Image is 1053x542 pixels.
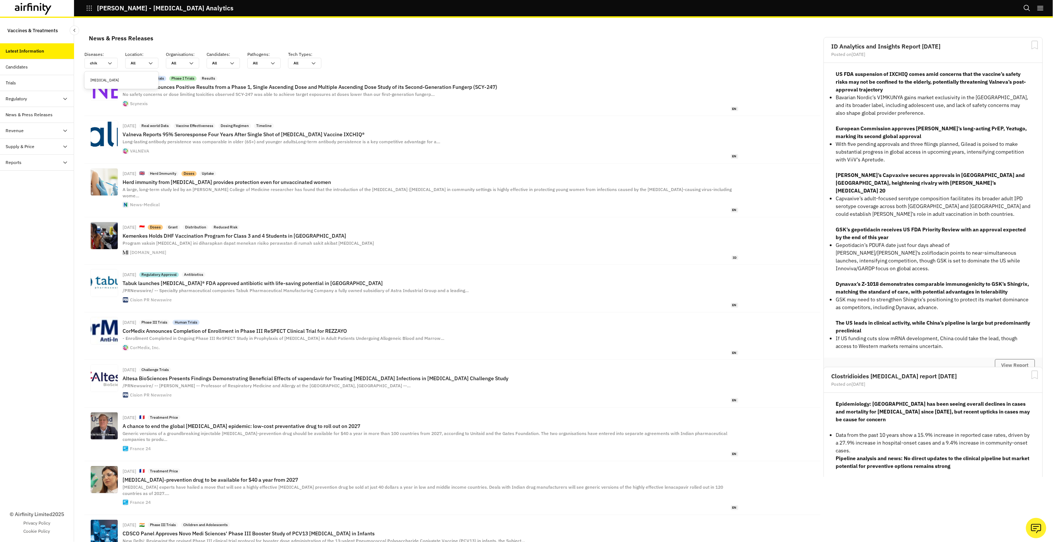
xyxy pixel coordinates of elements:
p: Location : [125,51,166,58]
p: With five pending approvals and three filings planned, Gilead is poised to make substantial progr... [836,140,1030,164]
p: Valneva Reports 95% Seroresponse Four Years After Single Shot of [MEDICAL_DATA] Vaccine IXCHIQ® [123,131,738,137]
button: Ask our analysts [1026,518,1046,538]
img: 1759152238_7fbe48a733f032c22f42.jpg [91,222,118,249]
span: en [731,208,738,213]
img: favicon-96x96.png [123,202,128,207]
p: Doses [150,225,161,230]
h2: ID Analytics and Insights Report [DATE] [831,43,1035,49]
div: Cision PR Newswire [130,298,172,302]
div: News-Medical [130,203,160,207]
img: 2019-Q4-PRN-Icon-32-32.png [123,297,128,302]
p: Vaccines & Treatments [7,24,58,37]
span: /PRNewswire/ -- Specialty pharmaceutical companies Tabuk Pharmaceutical Manufacturing Company a f... [123,288,469,293]
a: [DATE]Regulatory ApprovalAntibioticsTabuk launches [MEDICAL_DATA]® FDA approved antibiotic with l... [84,265,820,312]
div: [DATE] [123,469,136,474]
a: [DATE]Human TrialsPhase I TrialsResultsSCYNEXIS Announces Positive Results from a Phase 1, Single... [84,68,820,116]
button: [PERSON_NAME] - [MEDICAL_DATA] Analytics [86,2,233,14]
strong: The US leads in clinical activity, while China’s pipeline is large but predominantly preclinical [836,319,1030,334]
p: Doses [184,171,194,176]
div: [DATE] [123,320,136,325]
div: [DATE] [123,171,136,176]
p: Real world Data [141,123,168,128]
a: [DATE]🇬🇧Herd ImmunityDosesUptakeHerd immunity from [MEDICAL_DATA] provides protection even for un... [84,164,820,217]
span: - Enrollment Completed in Ongoing Phase III ReSPECT Study in Prophylaxis of [MEDICAL_DATA] in Adu... [123,335,444,341]
div: Trials [6,80,16,86]
img: 04f398df-96ac-4b7a-8544-2a2ce2495778 [91,121,118,148]
span: en [731,154,738,159]
p: Candidates : [207,51,247,58]
p: [MEDICAL_DATA]-prevention drug to be available for $40 a year from 2027 [123,477,738,483]
p: SCYNEXIS Announces Positive Results from a Phase 1, Single Ascending Dose and Multiple Ascending ... [123,84,738,90]
div: News & Press Releases [6,111,53,118]
div: Revenue [6,127,24,134]
p: Timeline [256,123,272,128]
p: Antibiotics [184,272,203,277]
button: View Report [995,359,1035,372]
p: Data from the past 10 years show a 15.9% increase in reported case rates, driven by a 27.9% incre... [836,431,1030,455]
p: Treatment Price [150,415,178,420]
a: Privacy Policy [23,520,50,526]
span: No safety concerns or dose limiting toxicities observed SCY-247 was able to achieve target exposu... [123,91,435,97]
p: Results [202,76,215,81]
p: Dosing Regimen [221,123,249,128]
div: Posted on [DATE] [831,52,1035,57]
img: EN-20250927-181658-181832-CS.jpg [91,466,118,493]
strong: Pipeline analysis and news: No direct updates to the clinical pipeline but market potential for p... [836,455,1029,469]
p: Kemenkes Holds DHF Vaccination Program for Class 3 and 4 Students in [GEOGRAPHIC_DATA] [123,233,738,239]
span: Long-lasting antibody persistence was comparable in older (65+) and younger adultsLong-term antib... [123,139,440,144]
p: © Airfinity Limited 2025 [10,511,64,518]
p: Challenge Trials [141,367,169,372]
strong: [PERSON_NAME]’s Capvaxive secures approvals in [GEOGRAPHIC_DATA] and [GEOGRAPHIC_DATA], heighteni... [836,172,1025,194]
img: icon.jpg [123,250,128,255]
img: EN-20250927-181833-182602-CS.jpg [91,412,118,439]
strong: European Commission approves [PERSON_NAME]’s long-acting PrEP, Yeztugo, marking its second global... [836,125,1027,140]
a: [DATE]🇮🇩DosesGrantDistributionReduced RiskKemenkes Holds DHF Vaccination Program for Class 3 and ... [84,217,820,265]
span: A large, long-term study led by an [PERSON_NAME] College of Medicine researcher has found that th... [123,187,732,198]
h2: Clostridioides [MEDICAL_DATA] report [DATE] [831,373,1035,379]
span: Generic versions of a groundbreaking injectable [MEDICAL_DATA]-prevention drug should be availabl... [123,431,727,442]
span: en [731,452,738,456]
span: en [731,351,738,355]
svg: Bookmark Report [1030,370,1039,379]
p: Phase I Trials [171,76,194,81]
p: [PERSON_NAME] - [MEDICAL_DATA] Analytics [97,5,233,11]
strong: Epidemiology: [GEOGRAPHIC_DATA] has been seeing overall declines in cases and mortality for [MEDI... [836,401,1030,423]
a: Cookie Policy [24,528,50,535]
div: [DOMAIN_NAME] [130,250,166,255]
p: Phase III Trials [150,522,176,528]
div: France 24 [130,500,151,505]
p: Pathogens : [247,51,288,58]
p: Phase III Trials [141,320,167,325]
strong: US FDA suspension of IXCHIQ comes amid concerns that the vaccine’s safety risks may not be confin... [836,71,1026,93]
div: Regulatory [6,96,27,102]
p: Herd immunity from [MEDICAL_DATA] provides protection even for unvaccinated women [123,179,738,185]
span: /PRNewswire/ -- [PERSON_NAME] -- Professor of Respiratory Medicine and Allergy at the [GEOGRAPHIC... [123,383,411,388]
p: If US funding cuts slow mRNA development, China could take the lead, though access to Western mar... [836,335,1030,350]
p: Uptake [202,171,214,176]
img: favicon-194x194.png [123,500,128,505]
p: Tech Types : [288,51,329,58]
strong: GSK’s gepotidacin receives US FDA Priority Review with an approval expected by the end of this year [836,226,1026,241]
p: Herd Immunity [150,171,176,176]
p: A chance to end the global [MEDICAL_DATA] epidemic: low-cost preventative drug to roll out on 2027 [123,423,738,429]
div: [DATE] [123,225,136,230]
p: GSK may need to strengthen Shingrix’s positioning to protect its market dominance as competitors,... [836,296,1030,311]
span: en [731,107,738,111]
a: [DATE]🇫🇷Treatment Price[MEDICAL_DATA]-prevention drug to be available for $40 a year from 2027[ME... [84,461,820,515]
div: grid [822,33,1044,477]
img: 2019-Q4-PRN-Icon-32-32.png [123,392,128,398]
img: Tabuk.jpg [91,270,118,297]
div: Supply & Price [6,143,35,150]
img: favicon.ico [123,101,128,106]
p: Vaccine Effectiveness [176,123,213,128]
span: id [732,255,738,260]
p: Distribution [185,225,206,230]
img: favicon.ico [123,148,128,154]
p: 🇬🇧 [139,170,145,177]
div: [DATE] [123,368,136,372]
p: Regulatory Approval [141,272,177,277]
div: News & Press Releases [89,33,153,44]
p: Capvaxive’s adult-focused serotype composition facilitates its broader adult IPD serotype coverag... [836,195,1030,218]
div: [DATE] [123,415,136,420]
span: en [731,505,738,510]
